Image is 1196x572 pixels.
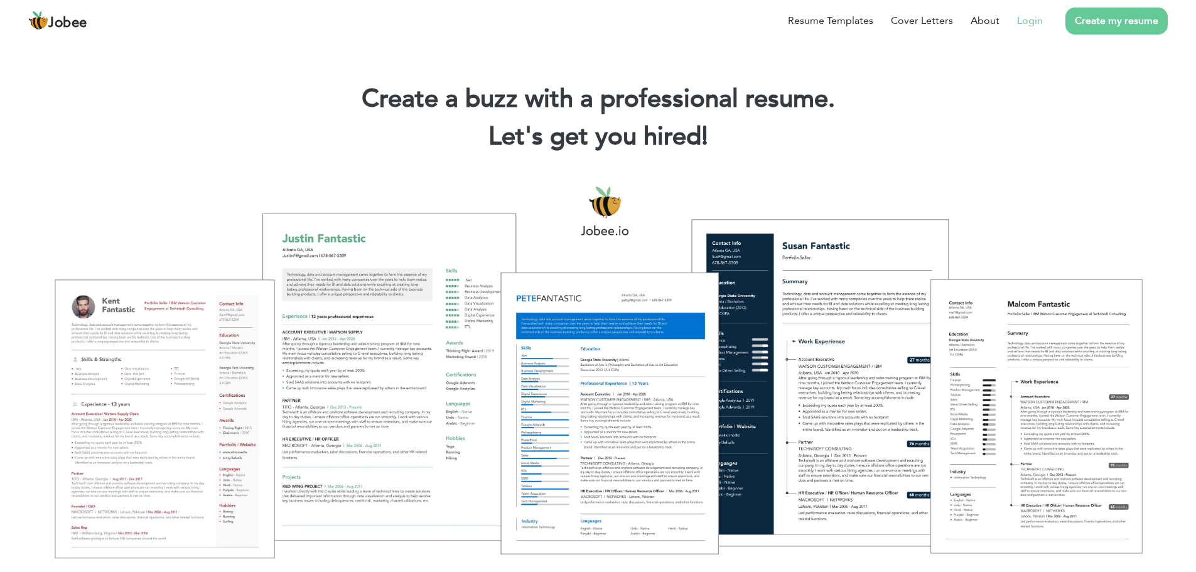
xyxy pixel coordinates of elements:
[19,83,1177,116] h1: Create a buzz with a professional resume.
[891,13,953,28] a: Cover Letters
[28,11,87,31] a: Jobee
[19,121,1177,153] h2: Let's
[550,119,708,154] span: get you hired!
[1017,13,1043,28] a: Login
[1065,8,1168,35] a: Create my resume
[788,13,873,28] a: Resume Templates
[702,119,708,154] span: |
[48,16,87,30] span: Jobee
[971,13,999,28] a: About
[28,11,48,31] img: jobee.io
